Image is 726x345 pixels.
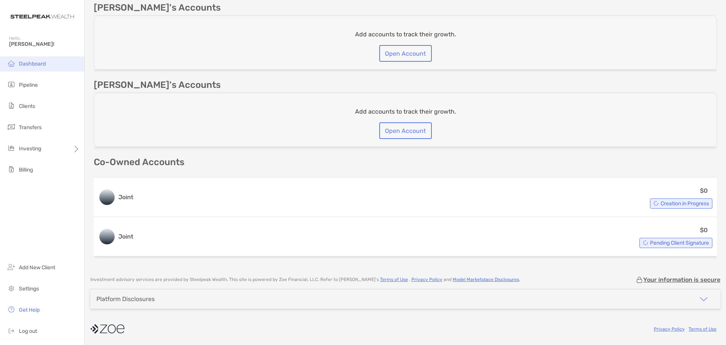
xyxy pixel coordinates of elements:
img: dashboard icon [7,59,16,68]
span: Investing [19,145,41,152]
img: logout icon [7,326,16,335]
span: Add New Client [19,264,55,271]
span: Creation in Progress [661,201,709,206]
img: logo account [99,190,115,205]
p: Add accounts to track their growth. [355,30,456,39]
div: Platform Disclosures [96,295,155,303]
p: Co-Owned Accounts [94,158,717,167]
img: Account Status icon [643,240,648,245]
img: company logo [90,320,124,337]
span: Clients [19,103,35,109]
img: Account Status icon [653,201,659,206]
span: Settings [19,286,39,292]
span: Dashboard [19,61,46,67]
span: [PERSON_NAME]! [9,41,80,47]
a: Terms of Use [689,326,717,332]
img: pipeline icon [7,80,16,89]
img: billing icon [7,165,16,174]
span: Log out [19,328,37,334]
a: Privacy Policy [654,326,685,332]
img: logo account [99,229,115,244]
p: $0 [700,186,708,195]
span: Pending Client Signature [650,241,709,245]
button: Open Account [379,45,432,62]
p: Your information is secure [643,276,720,283]
span: Get Help [19,307,40,313]
img: get-help icon [7,305,16,314]
img: investing icon [7,144,16,153]
img: clients icon [7,101,16,110]
a: Model Marketplace Disclosures [453,277,519,282]
p: Add accounts to track their growth. [355,107,456,116]
p: $0 [700,225,708,235]
img: add_new_client icon [7,262,16,272]
img: icon arrow [699,295,708,304]
img: settings icon [7,284,16,293]
span: Billing [19,167,33,173]
span: Pipeline [19,82,38,88]
p: [PERSON_NAME]'s Accounts [94,3,221,12]
p: Investment advisory services are provided by Steelpeak Wealth . This site is powered by Zoe Finan... [90,277,520,283]
p: [PERSON_NAME]'s Accounts [94,80,221,90]
h3: Joint [118,193,133,202]
img: Zoe Logo [9,3,75,30]
span: Transfers [19,124,42,131]
img: transfers icon [7,122,16,131]
h3: Joint [118,232,133,241]
a: Terms of Use [380,277,408,282]
button: Open Account [379,122,432,139]
a: Privacy Policy [411,277,442,282]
